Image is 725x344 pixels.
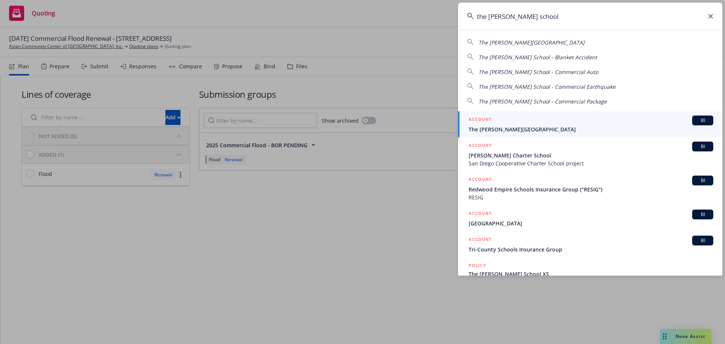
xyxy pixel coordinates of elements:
[478,54,597,61] span: The [PERSON_NAME] School - Blanket Accident
[458,171,722,205] a: ACCOUNTBIRedwood Empire Schools Insurance Group ("RESIG")RESIG
[478,68,598,76] span: The [PERSON_NAME] School - Commercial Auto
[469,176,492,185] h5: ACCOUNT
[469,262,486,269] h5: POLICY
[695,211,710,218] span: BI
[469,210,492,219] h5: ACCOUNT
[458,111,722,137] a: ACCOUNTBIThe [PERSON_NAME][GEOGRAPHIC_DATA]
[469,219,713,227] span: [GEOGRAPHIC_DATA]
[469,125,713,133] span: The [PERSON_NAME][GEOGRAPHIC_DATA]
[695,117,710,124] span: BI
[469,159,713,167] span: San Diego Cooperative Charter School project
[458,137,722,171] a: ACCOUNTBI[PERSON_NAME] Charter SchoolSan Diego Cooperative Charter School project
[469,151,713,159] span: [PERSON_NAME] Charter School
[478,83,615,90] span: The [PERSON_NAME] School - Commercial Earthquake
[469,236,492,245] h5: ACCOUNT
[458,205,722,231] a: ACCOUNTBI[GEOGRAPHIC_DATA]
[469,142,492,151] h5: ACCOUNT
[458,258,722,290] a: POLICYThe [PERSON_NAME] School XS
[695,143,710,150] span: BI
[458,231,722,258] a: ACCOUNTBITri-County Schools Insurance Group
[458,3,722,30] input: Search...
[469,185,713,193] span: Redwood Empire Schools Insurance Group ("RESIG")
[695,177,710,184] span: BI
[469,193,713,201] span: RESIG
[695,237,710,244] span: BI
[469,245,713,253] span: Tri-County Schools Insurance Group
[469,116,492,125] h5: ACCOUNT
[478,98,607,105] span: The [PERSON_NAME] School - Commercial Package
[478,39,585,46] span: The [PERSON_NAME][GEOGRAPHIC_DATA]
[469,270,713,278] span: The [PERSON_NAME] School XS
